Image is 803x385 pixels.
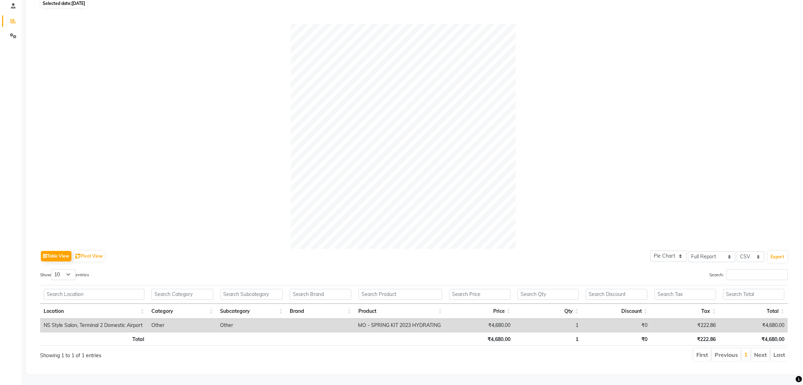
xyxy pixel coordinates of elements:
[723,289,785,300] input: Search Total
[582,319,651,332] td: ₹0
[71,1,85,6] span: [DATE]
[148,319,217,332] td: Other
[446,319,514,332] td: ₹4,680.00
[217,304,287,319] th: Subcategory: activate to sort column ascending
[726,269,788,280] input: Search:
[582,304,651,319] th: Discount: activate to sort column ascending
[651,332,719,346] th: ₹222.86
[586,289,648,300] input: Search Discount
[719,319,788,332] td: ₹4,680.00
[446,304,514,319] th: Price: activate to sort column ascending
[148,304,217,319] th: Category: activate to sort column ascending
[40,304,148,319] th: Location: activate to sort column ascending
[40,319,148,332] td: NS Style Salon, Terminal 2 Domestic Airport
[355,304,446,319] th: Product: activate to sort column ascending
[51,269,76,280] select: Showentries
[75,254,81,259] img: pivot.png
[41,251,71,261] button: Table View
[151,289,213,300] input: Search Category
[651,304,719,319] th: Tax: activate to sort column ascending
[286,304,355,319] th: Brand: activate to sort column ascending
[290,289,351,300] input: Search Brand
[358,289,442,300] input: Search Product
[220,289,283,300] input: Search Subcategory
[709,269,788,280] label: Search:
[514,304,582,319] th: Qty: activate to sort column ascending
[744,351,748,358] a: 1
[768,251,787,263] button: Export
[582,332,651,346] th: ₹0
[514,332,582,346] th: 1
[514,319,582,332] td: 1
[40,348,346,359] div: Showing 1 to 1 of 1 entries
[446,332,514,346] th: ₹4,680.00
[720,332,788,346] th: ₹4,680.00
[40,269,89,280] label: Show entries
[720,304,788,319] th: Total: activate to sort column ascending
[517,289,578,300] input: Search Qty
[449,289,511,300] input: Search Price
[651,319,719,332] td: ₹222.86
[74,251,105,261] button: Pivot View
[44,289,144,300] input: Search Location
[355,319,446,332] td: MO - SPRING KIT 2023 HYDRATING
[40,332,148,346] th: Total
[654,289,716,300] input: Search Tax
[217,319,286,332] td: Other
